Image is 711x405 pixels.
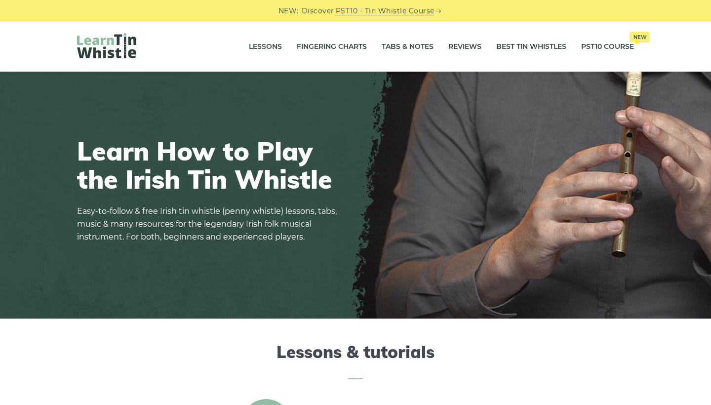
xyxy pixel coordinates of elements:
[297,35,367,59] a: Fingering Charts
[77,342,634,379] h2: Lessons & tutorials
[382,35,434,59] a: Tabs & Notes
[581,35,634,59] a: PST10 CourseNew
[630,32,650,42] span: New
[249,35,282,59] a: Lessons
[448,35,481,59] a: Reviews
[77,137,344,193] h1: Learn How to Play the Irish Tin Whistle
[77,33,136,58] img: LearnTinWhistle.com
[77,205,344,243] p: Easy-to-follow & free Irish tin whistle (penny whistle) lessons, tabs, music & many resources for...
[496,35,566,59] a: Best Tin Whistles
